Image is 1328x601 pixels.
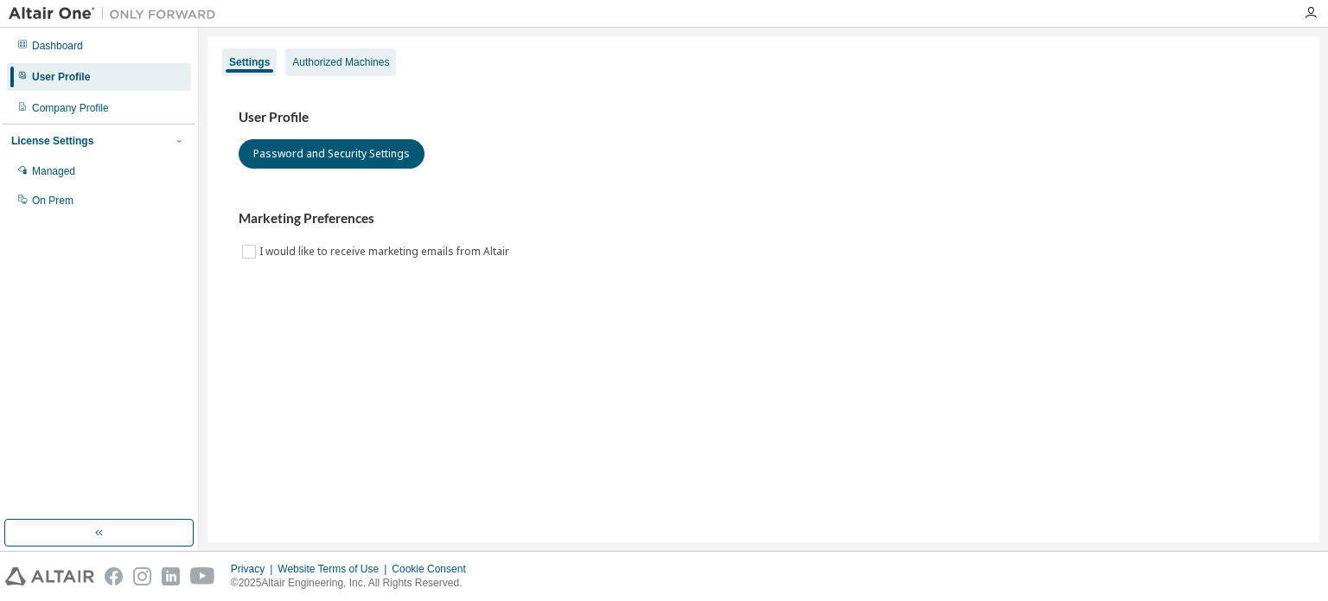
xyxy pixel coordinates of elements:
[190,567,215,585] img: youtube.svg
[105,567,123,585] img: facebook.svg
[32,39,83,53] div: Dashboard
[392,562,476,576] div: Cookie Consent
[231,562,278,576] div: Privacy
[11,134,93,148] div: License Settings
[239,109,1288,126] h3: User Profile
[32,194,73,208] div: On Prem
[9,5,225,22] img: Altair One
[32,164,75,178] div: Managed
[32,101,109,115] div: Company Profile
[278,562,392,576] div: Website Terms of Use
[162,567,180,585] img: linkedin.svg
[259,241,513,262] label: I would like to receive marketing emails from Altair
[133,567,151,585] img: instagram.svg
[32,70,90,84] div: User Profile
[229,55,270,69] div: Settings
[239,139,425,169] button: Password and Security Settings
[231,576,476,591] p: © 2025 Altair Engineering, Inc. All Rights Reserved.
[292,55,389,69] div: Authorized Machines
[239,210,1288,227] h3: Marketing Preferences
[5,567,94,585] img: altair_logo.svg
